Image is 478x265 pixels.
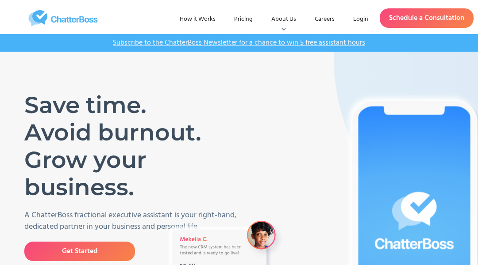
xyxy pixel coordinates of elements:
[380,8,474,28] a: Schedule a Consultation
[24,210,261,233] p: A ChatterBoss fractional executive assistant is your right-hand, dedicated partner in your busine...
[264,11,303,27] div: About Us
[346,11,375,27] a: Login
[227,11,260,27] a: Pricing
[108,38,370,47] a: Subscribe to the ChatterBoss Newsletter for a chance to win 5 free assistant hours
[271,15,296,24] div: About Us
[24,242,135,261] a: Get Started
[173,11,223,27] a: How it Works
[24,91,248,201] h1: Save time. Avoid burnout. Grow your business.
[4,10,122,26] a: home
[308,11,342,27] a: Careers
